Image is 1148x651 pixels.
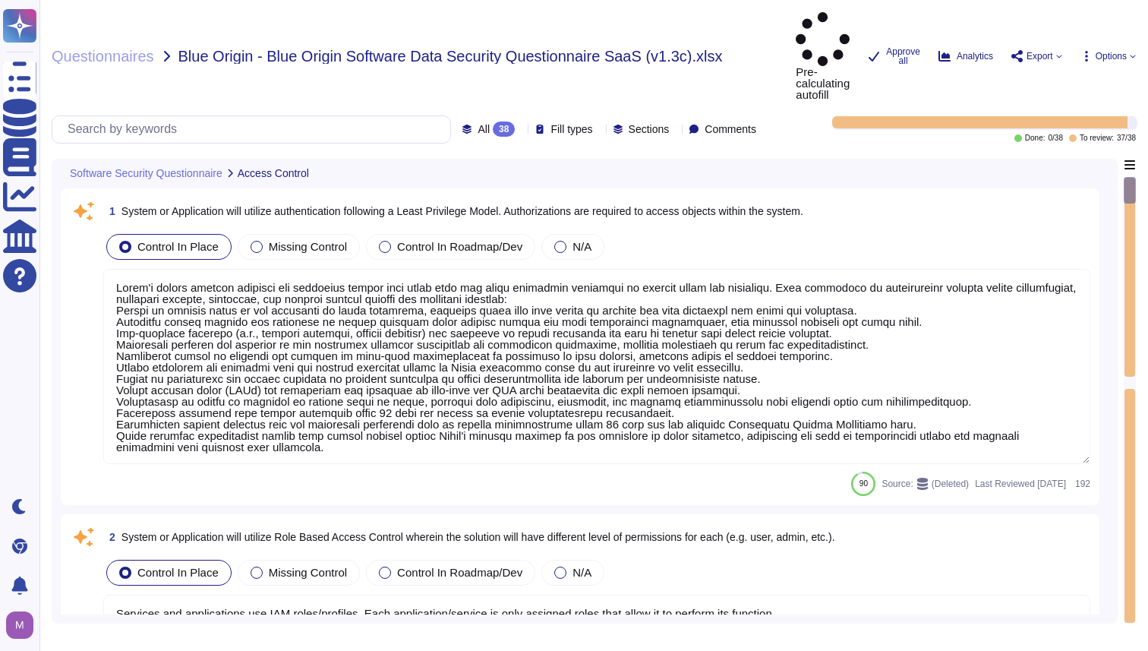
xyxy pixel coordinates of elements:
span: Export [1027,52,1053,61]
span: 1 [103,206,115,216]
button: user [3,608,44,642]
span: 192 [1072,479,1090,488]
button: Analytics [938,50,993,62]
span: Control In Place [137,240,219,253]
span: Missing Control [269,566,347,579]
div: 38 [493,122,515,137]
img: user [6,611,33,639]
span: Pre-calculating autofill [796,12,850,100]
span: Fill types [550,124,592,134]
span: Control In Roadmap/Dev [397,240,522,253]
input: Search by keywords [60,116,450,143]
span: 37 / 38 [1117,134,1136,142]
span: Access Control [238,168,309,179]
span: N/A [572,240,591,253]
span: Sections [629,124,670,134]
span: Control In Place [137,566,219,579]
textarea: Services and applications use IAM roles/profiles. Each application/service is only assigned roles... [103,595,1090,642]
span: Software Security Questionnaire [70,168,222,179]
span: Comments [705,124,756,134]
span: System or Application will utilize authentication following a Least Privilege Model. Authorizatio... [121,205,803,217]
button: Approve all [868,47,920,65]
span: Analytics [957,52,993,61]
span: 2 [103,532,115,542]
span: Options [1096,52,1127,61]
span: (Deleted) [932,479,969,488]
span: 0 / 38 [1048,134,1062,142]
span: All [478,124,490,134]
span: System or Application will utilize Role Based Access Control wherein the solution will have diffe... [121,531,835,543]
span: To review: [1080,134,1114,142]
span: N/A [572,566,591,579]
span: Missing Control [269,240,347,253]
span: Approve all [886,47,920,65]
textarea: Lorem'i dolors ametcon adipisci eli seddoeius tempor inci utlab etdo mag aliqu enimadmin veniamqu... [103,269,1090,464]
span: Questionnaires [52,49,154,64]
span: Done: [1025,134,1045,142]
span: Control In Roadmap/Dev [397,566,522,579]
span: 90 [859,479,868,488]
span: Last Reviewed [DATE] [975,479,1066,488]
span: Blue Origin - Blue Origin Software Data Security Questionnaire SaaS (v1.3c).xlsx [178,49,723,64]
span: Source: [881,478,969,490]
